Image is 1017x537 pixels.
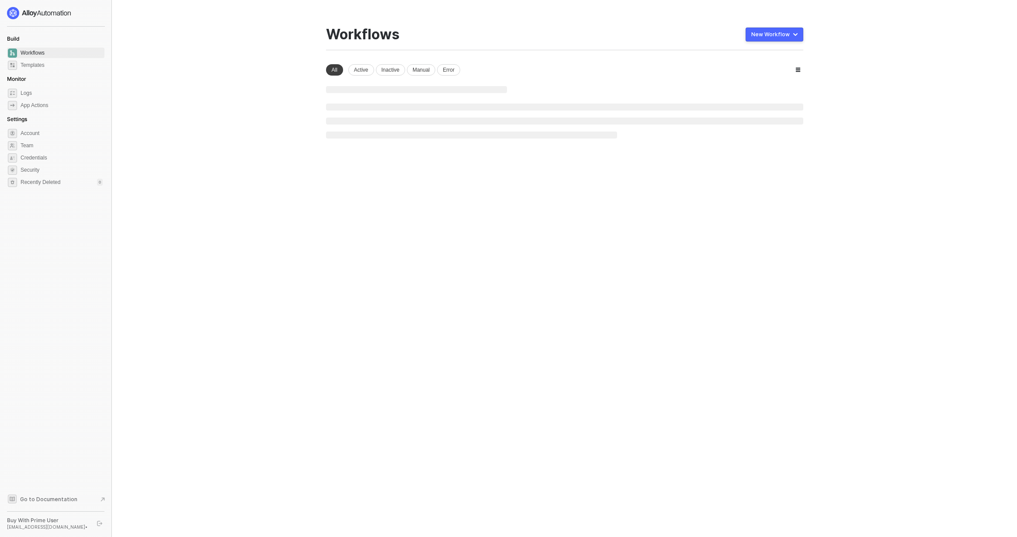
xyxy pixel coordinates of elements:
[97,179,103,186] div: 0
[21,60,103,70] span: Templates
[348,64,374,76] div: Active
[8,129,17,138] span: settings
[20,495,77,503] span: Go to Documentation
[7,35,19,42] span: Build
[8,101,17,110] span: icon-app-actions
[8,178,17,187] span: settings
[7,7,72,19] img: logo
[746,28,803,42] button: New Workflow
[8,166,17,175] span: security
[21,48,103,58] span: Workflows
[21,165,103,175] span: Security
[21,152,103,163] span: Credentials
[97,521,102,526] span: logout
[376,64,405,76] div: Inactive
[7,517,89,524] div: Buy With Prime User
[8,49,17,58] span: dashboard
[21,88,103,98] span: Logs
[7,7,104,19] a: logo
[21,102,48,109] div: App Actions
[8,61,17,70] span: marketplace
[7,116,27,122] span: Settings
[7,524,89,530] div: [EMAIL_ADDRESS][DOMAIN_NAME] •
[21,140,103,151] span: Team
[8,153,17,163] span: credentials
[8,141,17,150] span: team
[8,89,17,98] span: icon-logs
[21,128,103,139] span: Account
[98,495,107,504] span: document-arrow
[8,495,17,503] span: documentation
[437,64,460,76] div: Error
[326,26,399,43] div: Workflows
[7,494,105,504] a: Knowledge Base
[751,31,790,38] div: New Workflow
[326,64,343,76] div: All
[407,64,435,76] div: Manual
[7,76,26,82] span: Monitor
[21,179,60,186] span: Recently Deleted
